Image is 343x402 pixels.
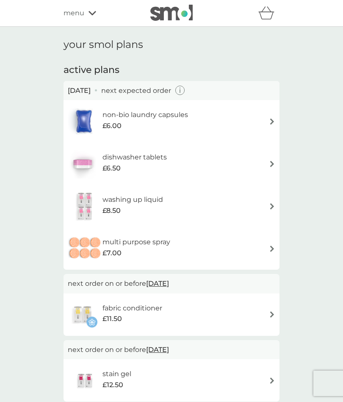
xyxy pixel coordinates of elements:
span: £6.50 [102,163,121,174]
img: arrow right [269,246,275,252]
img: stain gel [68,366,102,395]
img: multi purpose spray [68,234,102,263]
img: washing up liquid [68,191,102,221]
span: menu [64,8,84,19]
h2: active plans [64,64,279,77]
img: fabric conditioner [68,300,97,329]
h1: your smol plans [64,39,279,51]
img: arrow right [269,118,275,125]
img: arrow right [269,377,275,384]
span: [DATE] [146,341,169,358]
span: [DATE] [68,85,91,96]
img: dishwasher tablets [68,149,97,179]
div: basket [258,5,279,22]
span: £6.00 [102,120,122,131]
span: £7.00 [102,248,122,259]
span: £12.50 [102,380,123,391]
h6: washing up liquid [102,194,163,205]
img: non-bio laundry capsules [68,106,100,136]
p: next order on or before [68,344,275,355]
h6: fabric conditioner [102,303,162,314]
img: arrow right [269,311,275,318]
img: smol [150,5,193,21]
span: [DATE] [146,275,169,292]
p: next expected order [101,85,171,96]
img: arrow right [269,203,275,209]
p: next order on or before [68,278,275,289]
h6: dishwasher tablets [102,152,167,163]
h6: multi purpose spray [102,237,170,248]
span: £11.50 [102,313,122,324]
img: arrow right [269,161,275,167]
h6: stain gel [102,368,131,380]
span: £8.50 [102,205,121,216]
h6: non-bio laundry capsules [102,109,188,120]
